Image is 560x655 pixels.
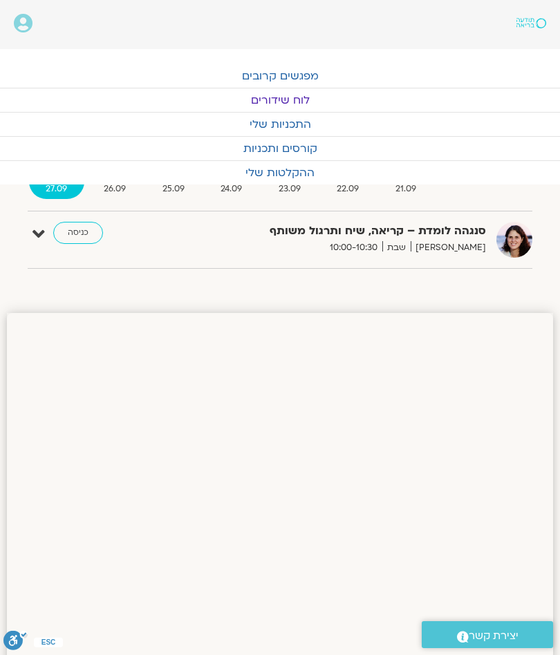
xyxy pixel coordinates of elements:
span: [PERSON_NAME] [411,240,486,255]
span: 22.09 [320,182,376,196]
span: 26.09 [87,182,143,196]
span: 21.09 [379,182,433,196]
strong: סנגהה לומדת – קריאה, שיח ותרגול משותף [216,222,486,240]
span: 27.09 [29,182,84,196]
span: 23.09 [262,182,318,196]
span: 25.09 [145,182,201,196]
span: 24.09 [204,182,259,196]
a: יצירת קשר [422,621,553,648]
a: כניסה [53,222,103,244]
span: שבת [382,240,411,255]
span: 10:00-10:30 [325,240,382,255]
span: יצירת קשר [469,627,519,645]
